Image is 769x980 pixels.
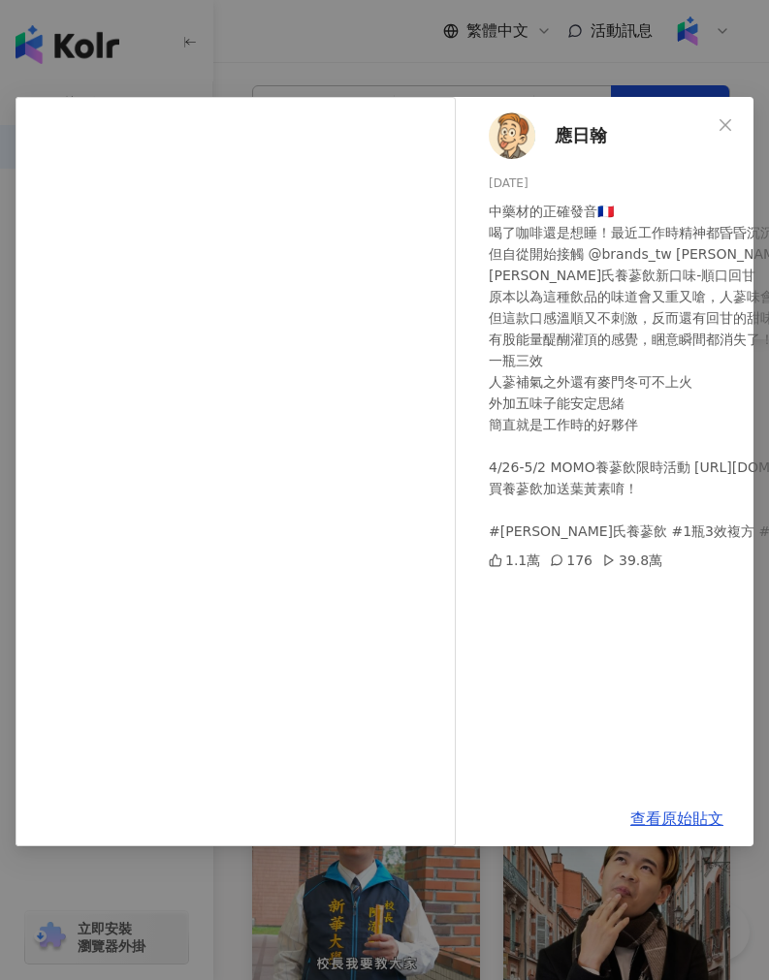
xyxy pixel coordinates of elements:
button: Close [706,106,745,144]
span: close [718,117,733,133]
div: 39.8萬 [602,550,662,571]
span: 應日翰 [555,122,607,149]
div: 176 [550,550,593,571]
div: 1.1萬 [489,550,540,571]
a: 查看原始貼文 [630,809,723,828]
img: KOL Avatar [489,112,535,159]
